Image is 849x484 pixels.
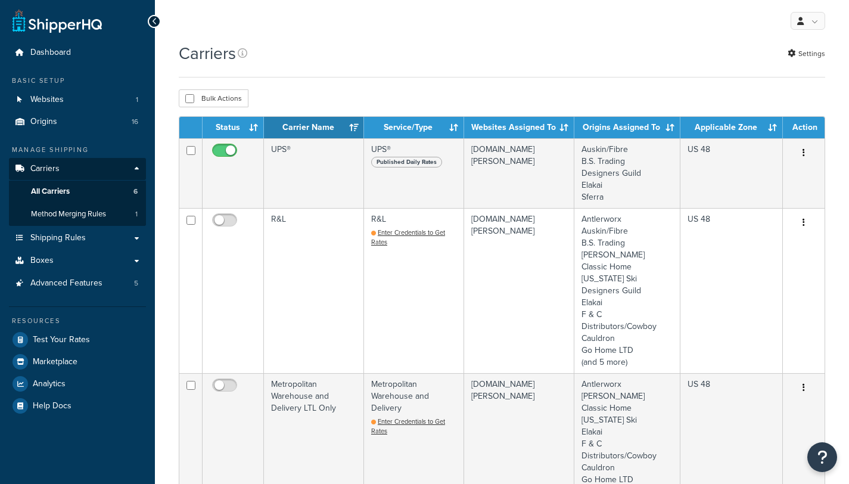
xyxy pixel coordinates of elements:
[9,42,146,64] a: Dashboard
[203,117,264,138] th: Status: activate to sort column ascending
[9,272,146,294] a: Advanced Features 5
[9,351,146,373] a: Marketplace
[30,117,57,127] span: Origins
[9,158,146,180] a: Carriers
[9,89,146,111] a: Websites 1
[680,208,783,373] td: US 48
[30,278,102,288] span: Advanced Features
[9,373,146,395] a: Analytics
[33,357,77,367] span: Marketplace
[783,117,825,138] th: Action
[33,335,90,345] span: Test Your Rates
[33,401,71,411] span: Help Docs
[9,203,146,225] a: Method Merging Rules 1
[9,272,146,294] li: Advanced Features
[264,117,364,138] th: Carrier Name: activate to sort column ascending
[9,111,146,133] li: Origins
[807,442,837,472] button: Open Resource Center
[574,138,680,208] td: Auskin/Fibre B.S. Trading Designers Guild Elakai Sferra
[9,89,146,111] li: Websites
[30,48,71,58] span: Dashboard
[30,233,86,243] span: Shipping Rules
[136,95,138,105] span: 1
[680,138,783,208] td: US 48
[464,117,574,138] th: Websites Assigned To: activate to sort column ascending
[9,329,146,350] a: Test Your Rates
[264,138,364,208] td: UPS®
[9,76,146,86] div: Basic Setup
[574,117,680,138] th: Origins Assigned To: activate to sort column ascending
[30,95,64,105] span: Websites
[179,42,236,65] h1: Carriers
[13,9,102,33] a: ShipperHQ Home
[133,187,138,197] span: 6
[179,89,248,107] button: Bulk Actions
[9,316,146,326] div: Resources
[135,209,138,219] span: 1
[31,187,70,197] span: All Carriers
[9,250,146,272] a: Boxes
[9,203,146,225] li: Method Merging Rules
[680,117,783,138] th: Applicable Zone: activate to sort column ascending
[9,111,146,133] a: Origins 16
[132,117,138,127] span: 16
[364,138,464,208] td: UPS®
[364,117,464,138] th: Service/Type: activate to sort column ascending
[9,158,146,226] li: Carriers
[264,208,364,373] td: R&L
[371,157,442,167] span: Published Daily Rates
[134,278,138,288] span: 5
[371,417,445,436] a: Enter Credentials to Get Rates
[574,208,680,373] td: Antlerworx Auskin/Fibre B.S. Trading [PERSON_NAME] Classic Home [US_STATE] Ski Designers Guild El...
[788,45,825,62] a: Settings
[9,181,146,203] li: All Carriers
[464,138,574,208] td: [DOMAIN_NAME][PERSON_NAME]
[9,145,146,155] div: Manage Shipping
[464,208,574,373] td: [DOMAIN_NAME][PERSON_NAME]
[9,227,146,249] a: Shipping Rules
[30,164,60,174] span: Carriers
[30,256,54,266] span: Boxes
[31,209,106,219] span: Method Merging Rules
[33,379,66,389] span: Analytics
[9,181,146,203] a: All Carriers 6
[371,228,445,247] a: Enter Credentials to Get Rates
[9,395,146,417] a: Help Docs
[364,208,464,373] td: R&L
